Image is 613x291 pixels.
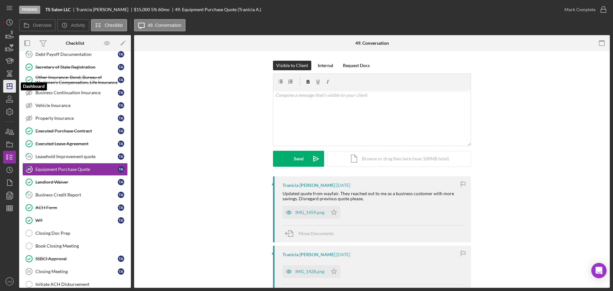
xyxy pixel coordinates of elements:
[118,179,124,185] div: T A
[283,183,335,188] div: Tranicia [PERSON_NAME]
[22,201,128,214] a: ACH FormTA
[558,3,610,16] button: Mark Complete
[27,52,31,56] tspan: 43
[22,73,128,86] a: Other Insurance: Bond, Bureau of Workmen's Compensation, Life InsuranceTA
[283,206,340,219] button: IMG_1459.png
[22,265,128,278] a: 55Closing MeetingTA
[314,61,337,70] button: Internal
[118,166,124,172] div: T A
[27,193,31,197] tspan: 51
[7,280,12,283] text: AM
[35,167,118,172] div: Equipment Purchase Quote
[318,61,333,70] div: Internal
[118,51,124,57] div: T A
[35,90,118,95] div: Business Continuation Insurance
[283,191,465,201] div: Updated quote from wayfair. They reached out to me as a business customer with more savings. Disr...
[591,263,607,278] div: Open Intercom Messenger
[118,115,124,121] div: T A
[22,150,128,163] a: 48Leasehold Improvement quoteTA
[22,99,128,112] a: Vehicle InsuranceTA
[118,77,124,83] div: T A
[355,41,389,46] div: 49. Conversation
[295,210,324,215] div: IMG_1459.png
[35,128,118,134] div: Executed Purchase Contract
[294,151,304,167] div: Send
[22,240,128,252] a: Book Closing Meeting
[22,278,128,291] a: Initiate ACH Disbursement
[19,6,40,14] div: Pending
[343,61,370,70] div: Request Docs
[35,218,118,223] div: W9
[22,227,128,240] a: Closing Doc Prep
[3,275,16,288] button: AM
[158,7,170,12] div: 60 mo
[22,176,128,188] a: Landlord WaiverTA
[35,65,118,70] div: Secretary of State Registration
[22,163,128,176] a: 49Equipment Purchase QuoteTA
[35,75,118,85] div: Other Insurance: Bond, Bureau of Workmen's Compensation, Life Insurance
[35,103,118,108] div: Vehicle Insurance
[35,256,118,261] div: SSBCI Approval
[35,192,118,197] div: Business Credit Report
[564,3,595,16] div: Mark Complete
[22,125,128,137] a: Executed Purchase ContractTA
[22,252,128,265] a: SSBCI ApprovalTA
[35,282,127,287] div: Initiate ACH Disbursement
[299,231,334,236] span: Move Documents
[35,141,118,146] div: Executed Lease Agreement
[35,52,118,57] div: Debt Payoff Documentation
[134,19,186,31] button: 49. Conversation
[22,188,128,201] a: 51Business Credit ReportTA
[118,141,124,147] div: T A
[273,151,324,167] button: Send
[175,7,261,12] div: 49. Equipment Purchase Quote (Tranicia A.)
[118,268,124,275] div: T A
[283,226,340,241] button: Move Documents
[340,61,373,70] button: Request Docs
[27,154,31,158] tspan: 48
[118,204,124,211] div: T A
[35,205,118,210] div: ACH Form
[35,180,118,185] div: Landlord Waiver
[22,214,128,227] a: W9TA
[134,7,150,12] div: $15,000
[105,23,123,28] label: Checklist
[33,23,51,28] label: Overview
[91,19,127,31] button: Checklist
[118,64,124,70] div: T A
[35,154,118,159] div: Leasehold Improvement quote
[22,86,128,99] a: Business Continuation InsuranceTA
[66,41,84,46] div: Checklist
[118,128,124,134] div: T A
[19,19,56,31] button: Overview
[35,231,127,236] div: Closing Doc Prep
[57,19,89,31] button: Activity
[295,269,324,274] div: IMG_1428.png
[118,256,124,262] div: T A
[276,61,308,70] div: Visible to Client
[22,137,128,150] a: Executed Lease AgreementTA
[27,167,31,171] tspan: 49
[45,7,71,12] b: TS Salon LLC
[35,269,118,274] div: Closing Meeting
[118,89,124,96] div: T A
[118,153,124,160] div: T A
[118,217,124,224] div: T A
[118,102,124,109] div: T A
[71,23,85,28] label: Activity
[283,252,335,257] div: Tranicia [PERSON_NAME]
[22,61,128,73] a: Secretary of State RegistrationTA
[283,265,340,278] button: IMG_1428.png
[336,252,350,257] time: 2025-09-09 21:50
[35,116,118,121] div: Property Insurance
[148,23,182,28] label: 49. Conversation
[27,270,31,273] tspan: 55
[76,7,134,12] div: Tranicia [PERSON_NAME]
[118,192,124,198] div: T A
[336,183,350,188] time: 2025-09-15 23:45
[151,7,157,12] div: 5 %
[273,61,311,70] button: Visible to Client
[35,243,127,249] div: Book Closing Meeting
[22,112,128,125] a: Property InsuranceTA
[22,48,128,61] a: 43Debt Payoff DocumentationTA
